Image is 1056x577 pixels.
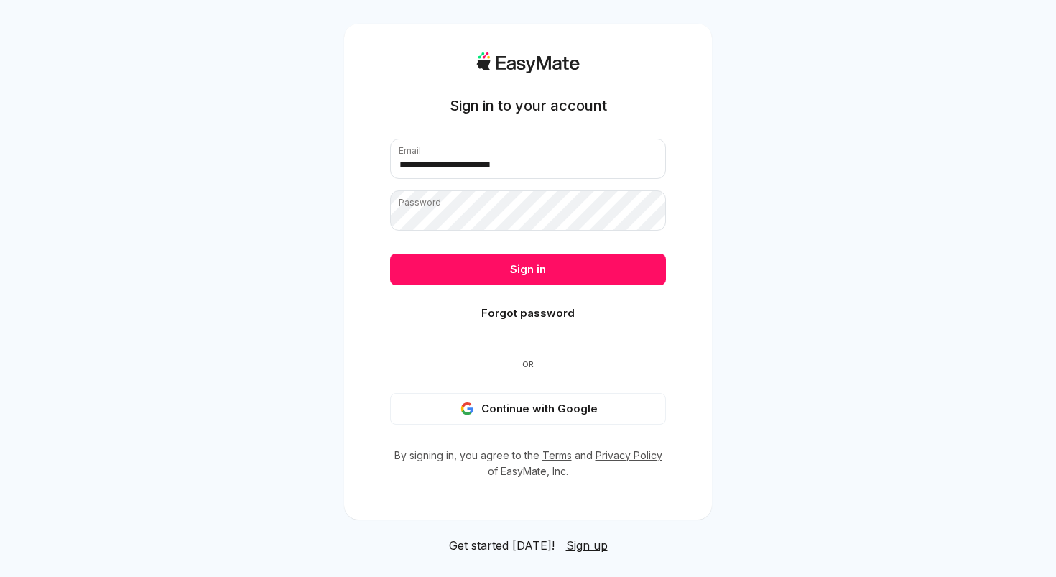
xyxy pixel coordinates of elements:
span: Sign up [566,538,608,553]
a: Sign up [566,537,608,554]
span: Or [494,359,562,370]
span: Get started [DATE]! [449,537,555,554]
h1: Sign in to your account [450,96,607,116]
button: Sign in [390,254,666,285]
p: By signing in, you agree to the and of EasyMate, Inc. [390,448,666,479]
button: Forgot password [390,297,666,329]
a: Privacy Policy [596,449,662,461]
button: Continue with Google [390,393,666,425]
a: Terms [542,449,572,461]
